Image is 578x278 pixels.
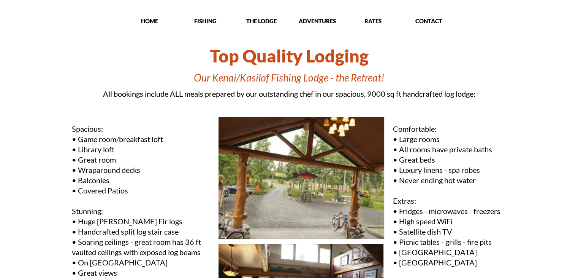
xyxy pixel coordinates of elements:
p: • Handcrafted split log stair case [72,227,211,237]
h1: Top Quality Lodging [61,42,517,70]
img: Entry to our Alaskan fishing lodge [218,117,385,240]
p: • Satellite dish TV [393,227,507,237]
p: • [GEOGRAPHIC_DATA] [393,257,507,268]
p: • Picnic tables - grills - fire pits [393,237,507,247]
p: • [GEOGRAPHIC_DATA] [393,247,507,257]
p: FISHING [178,17,233,25]
p: • Fridges - microwaves - freezers [393,206,507,216]
p: • Great views [72,268,211,278]
p: • Wraparound decks [72,165,211,175]
p: All bookings include ALL meals prepared by our outstanding chef in our spacious, 9000 sq ft handc... [61,89,517,99]
p: • Never ending hot water [393,175,507,185]
p: CONTACT [402,17,456,25]
p: • On [GEOGRAPHIC_DATA] [72,257,211,268]
p: Extras: [393,196,507,206]
p: • Great beds [393,155,507,165]
p: • All rooms have private baths [393,144,507,155]
p: • Soaring ceilings - great room has 36 ft vaulted ceilings with exposed log beams [72,237,211,257]
p: • Luxury linens - spa robes [393,165,507,175]
h1: Our Kenai/Kasilof Fishing Lodge - the Retreat! [61,70,517,86]
p: • Great room [72,155,211,165]
p: HOME [122,17,177,25]
p: RATES [346,17,401,25]
p: • Balconies [72,175,211,185]
p: • High speed WiFi [393,216,507,227]
p: • Huge [PERSON_NAME] Fir logs [72,216,211,227]
p: ADVENTURES [290,17,345,25]
p: • Large rooms [393,134,507,144]
p: Stunning: [72,206,211,216]
p: THE LODGE [234,17,289,25]
p: • Game room/breakfast loft [72,134,211,144]
p: • Covered Patios [72,185,211,196]
p: Spacious: [72,124,211,134]
p: Comfortable: [393,124,507,134]
p: • Library loft [72,144,211,155]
